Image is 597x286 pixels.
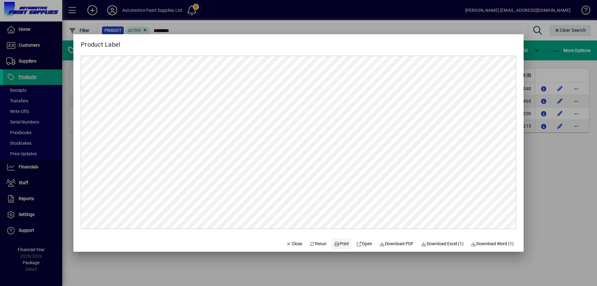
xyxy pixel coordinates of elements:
[310,241,327,247] span: Rerun
[471,241,514,247] span: Download Word (1)
[334,241,349,247] span: Print
[73,34,128,49] h2: Product Label
[286,241,302,247] span: Close
[377,238,416,249] a: Download PDF
[356,241,372,247] span: Open
[419,238,466,249] button: Download Excel (1)
[380,241,414,247] span: Download PDF
[469,238,516,249] button: Download Word (1)
[354,238,375,249] a: Open
[331,238,351,249] button: Print
[284,238,305,249] button: Close
[421,241,464,247] span: Download Excel (1)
